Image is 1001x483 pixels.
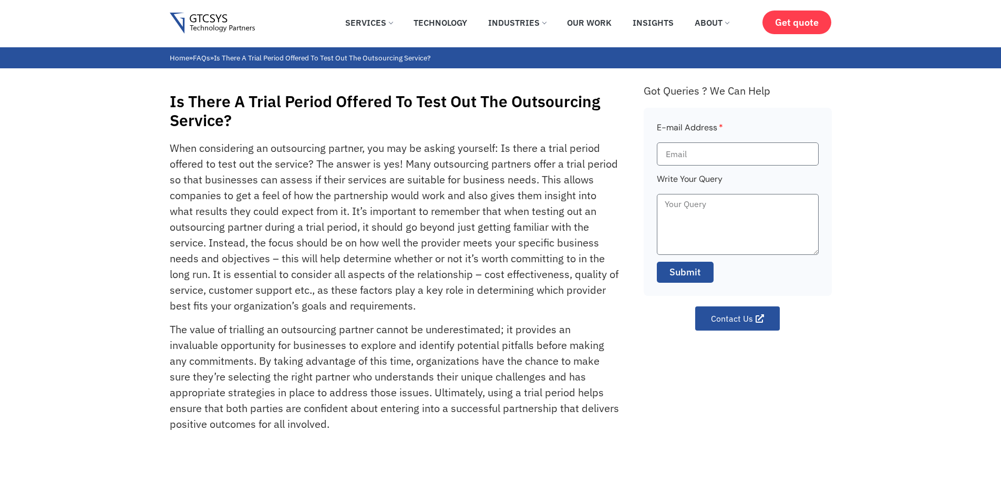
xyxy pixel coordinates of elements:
[669,265,701,279] span: Submit
[657,262,714,283] button: Submit
[657,121,723,142] label: E-mail Address
[936,417,1001,467] iframe: chat widget
[170,53,189,63] a: Home
[644,84,832,97] div: Got Queries ? We Can Help
[406,11,475,34] a: Technology
[170,140,620,314] p: When considering an outsourcing partner, you may be asking yourself: Is there a trial period offe...
[214,53,430,63] span: Is There A Trial Period Offered To Test Out The Outsourcing Service?
[687,11,737,34] a: About
[762,11,831,34] a: Get quote
[193,53,210,63] a: FAQs
[337,11,400,34] a: Services
[170,92,633,130] h1: Is There A Trial Period Offered To Test Out The Outsourcing Service?
[170,322,620,432] p: The value of trialling an outsourcing partner cannot be underestimated; it provides an invaluable...
[657,142,819,166] input: Email
[559,11,620,34] a: Our Work
[711,314,753,323] span: Contact Us
[775,17,819,28] span: Get quote
[695,306,780,331] a: Contact Us
[170,53,430,63] span: » »
[480,11,554,34] a: Industries
[625,11,682,34] a: Insights
[657,172,723,194] label: Write Your Query
[657,121,819,290] form: Faq Form
[170,13,255,34] img: Gtcsys logo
